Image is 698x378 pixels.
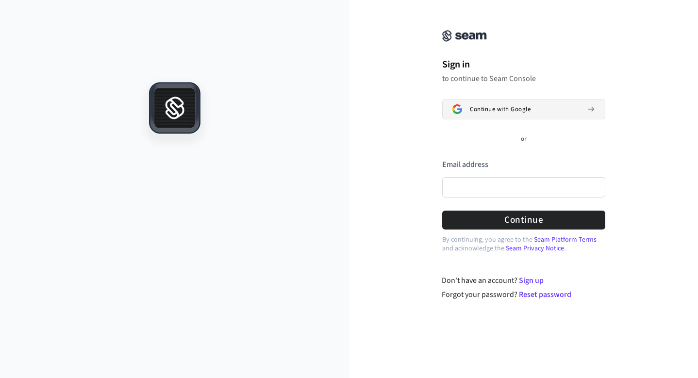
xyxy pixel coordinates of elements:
label: Email address [442,159,488,170]
img: Seam Console [442,30,487,42]
a: Seam Platform Terms [534,235,597,245]
img: Sign in with Google [452,104,462,114]
h1: Sign in [442,57,605,72]
p: By continuing, you agree to the and acknowledge the . [442,235,605,253]
p: or [521,135,527,144]
div: Don't have an account? [442,275,605,286]
a: Reset password [519,289,571,300]
button: Continue [442,211,605,230]
div: Forgot your password? [442,289,605,300]
a: Seam Privacy Notice [506,244,564,253]
button: Sign in with GoogleContinue with Google [442,99,605,119]
p: to continue to Seam Console [442,74,605,83]
span: Continue with Google [470,105,531,113]
a: Sign up [519,275,544,286]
